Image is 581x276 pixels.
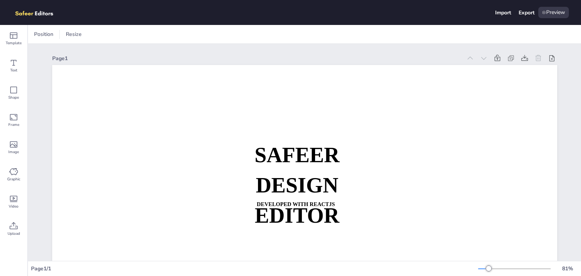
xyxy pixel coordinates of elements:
[12,7,64,18] img: logo.png
[33,31,55,38] span: Position
[558,265,576,272] div: 81 %
[255,173,339,227] strong: DESIGN EDITOR
[8,122,19,128] span: Frame
[8,149,19,155] span: Image
[495,9,511,16] div: Import
[254,143,339,166] strong: SAFEER
[6,40,22,46] span: Template
[9,203,19,209] span: Video
[256,201,335,207] strong: DEVELOPED WITH REACTJS
[52,55,462,62] div: Page 1
[8,95,19,101] span: Shape
[10,67,17,73] span: Text
[31,265,478,272] div: Page 1 / 1
[519,9,534,16] div: Export
[7,176,20,182] span: Graphic
[538,7,569,18] div: Preview
[8,231,20,237] span: Upload
[64,31,83,38] span: Resize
